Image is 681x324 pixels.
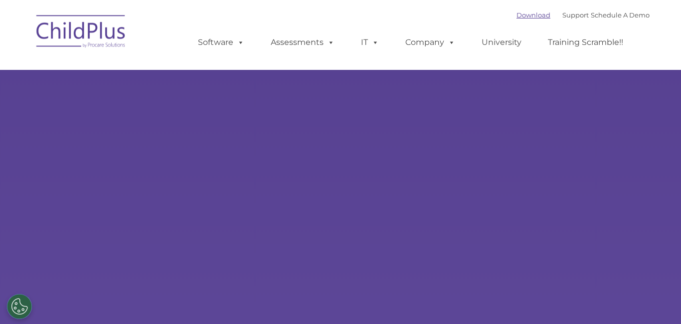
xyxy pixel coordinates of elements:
a: Training Scramble!! [538,32,633,52]
a: Download [516,11,550,19]
a: Company [395,32,465,52]
a: Support [562,11,589,19]
a: Software [188,32,254,52]
a: Schedule A Demo [591,11,650,19]
a: Assessments [261,32,344,52]
a: University [472,32,531,52]
font: | [516,11,650,19]
button: Cookies Settings [7,294,32,319]
a: IT [351,32,389,52]
img: ChildPlus by Procare Solutions [31,8,131,58]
